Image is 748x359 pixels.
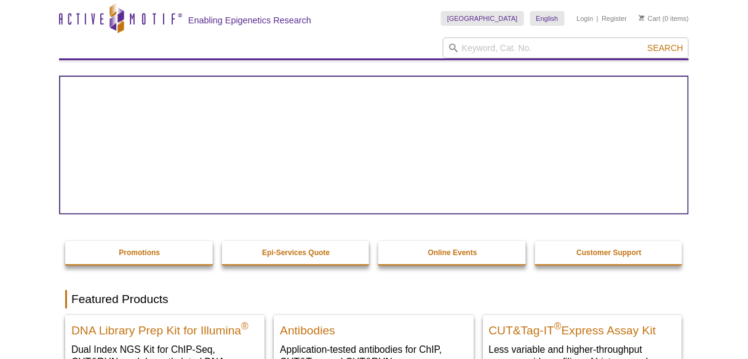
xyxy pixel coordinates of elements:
img: Your Cart [639,15,645,21]
a: Online Events [378,241,527,264]
a: Promotions [65,241,214,264]
a: Customer Support [535,241,684,264]
a: English [530,11,565,26]
h2: DNA Library Prep Kit for Illumina [71,318,258,337]
span: Search [648,43,683,53]
a: Login [577,14,594,23]
a: Register [602,14,627,23]
h2: CUT&Tag-IT Express Assay Kit [489,318,676,337]
strong: Promotions [119,248,160,257]
a: [GEOGRAPHIC_DATA] [441,11,524,26]
h2: Enabling Epigenetics Research [188,15,311,26]
sup: ® [554,322,562,332]
sup: ® [241,322,249,332]
strong: Customer Support [577,248,642,257]
li: | [597,11,599,26]
button: Search [644,42,687,53]
strong: Online Events [428,248,477,257]
a: Epi-Services Quote [222,241,371,264]
h2: Antibodies [280,318,467,337]
li: (0 items) [639,11,689,26]
a: Cart [639,14,661,23]
h2: Featured Products [65,290,683,309]
strong: Epi-Services Quote [262,248,330,257]
input: Keyword, Cat. No. [443,37,689,58]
